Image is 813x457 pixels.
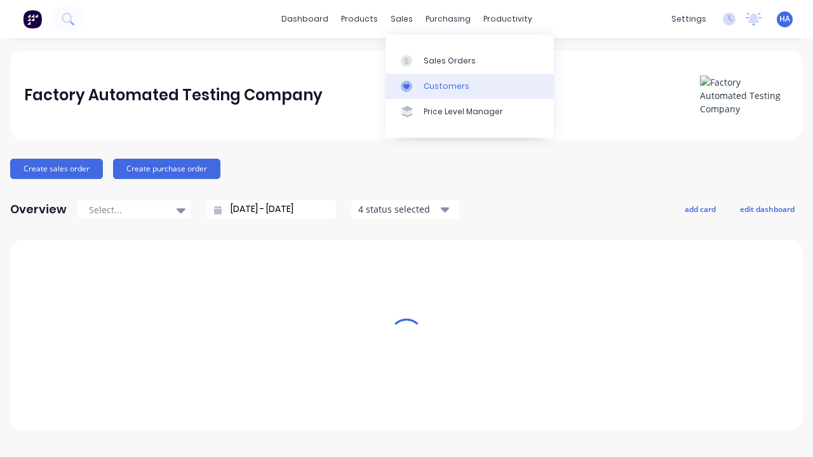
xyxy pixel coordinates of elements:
a: Customers [386,74,554,99]
div: Sales Orders [424,55,476,67]
span: HA [779,13,790,25]
div: Price Level Manager [424,106,503,117]
div: sales [384,10,419,29]
button: edit dashboard [732,201,803,217]
a: Price Level Manager [386,99,554,124]
button: 4 status selected [351,200,459,219]
a: dashboard [275,10,335,29]
a: Sales Orders [386,48,554,73]
div: Factory Automated Testing Company [24,83,323,108]
button: Create sales order [10,159,103,179]
div: 4 status selected [358,202,438,216]
div: products [335,10,384,29]
div: settings [665,10,713,29]
button: Create purchase order [113,159,220,179]
div: Overview [10,197,67,222]
img: Factory Automated Testing Company [700,76,789,116]
div: productivity [477,10,539,29]
img: Factory [23,10,42,29]
div: purchasing [419,10,477,29]
button: add card [676,201,724,217]
div: Customers [424,81,469,92]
